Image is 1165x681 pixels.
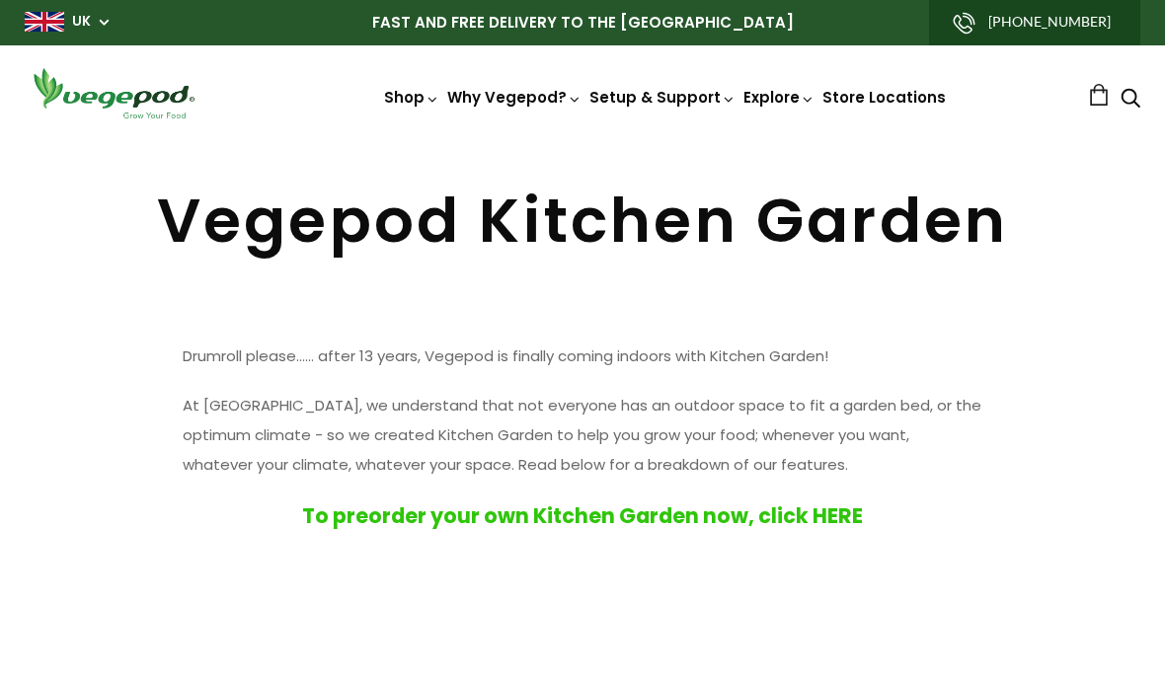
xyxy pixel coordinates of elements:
[447,87,582,108] a: Why Vegepod?
[25,12,64,32] img: gb_large.png
[183,341,982,371] p: Drumroll please…… after 13 years, Vegepod is finally coming indoors with Kitchen Garden!
[822,87,946,108] a: Store Locations
[384,87,439,108] a: Shop
[1121,90,1140,111] a: Search
[25,190,1140,252] h1: Vegepod Kitchen Garden
[302,501,863,530] a: To preorder your own Kitchen Garden now, click HERE
[589,87,736,108] a: Setup & Support
[743,87,815,108] a: Explore
[25,65,202,121] img: Vegepod
[72,12,91,32] a: UK
[183,391,982,480] p: At [GEOGRAPHIC_DATA], we understand that not everyone has an outdoor space to fit a garden bed, o...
